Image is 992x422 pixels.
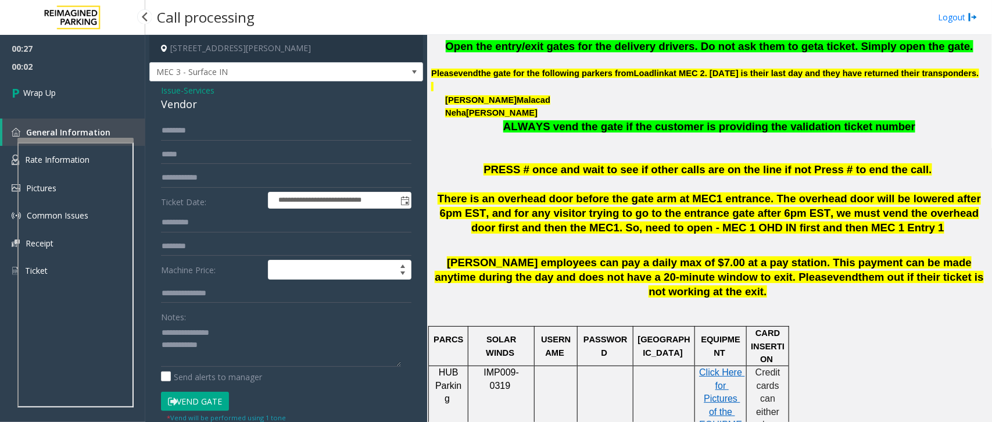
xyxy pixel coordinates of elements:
span: Malacad [517,95,550,105]
img: 'icon' [12,239,20,247]
h3: Call processing [151,3,260,31]
span: PRESS # once and wait to see if other calls are on the line if not Press # to end the call. [484,163,932,176]
div: Vendor [161,96,411,112]
img: logout [968,11,977,23]
span: Please [431,69,458,78]
span: Toggle popup [398,192,411,209]
span: - [181,85,214,96]
span: Open the entry/exit gates for the delivery drivers. Do not ask them to get [446,40,818,52]
span: Increase value [395,260,411,270]
span: EQUIPMENT [701,335,741,357]
span: Decrease value [395,270,411,279]
span: USERNAME [541,335,571,357]
small: Vend will be performed using 1 tone [167,413,286,422]
span: Neha [445,108,466,117]
span: . [764,285,767,298]
span: them out if their ticket is not working at the exit [649,271,983,298]
span: [PERSON_NAME] [466,108,538,118]
span: vend [833,271,859,284]
span: CARD INSERTION [751,328,785,364]
span: Services [184,84,214,96]
a: General Information [2,119,145,146]
label: Machine Price: [158,260,265,280]
img: 'icon' [12,128,20,137]
span: PASSWORD [583,335,628,357]
span: a ticket. Simply open the gate. [818,40,973,52]
span: vend [459,69,478,78]
span: IMP009-0319 [484,367,519,390]
span: [PERSON_NAME] [445,95,517,105]
img: 'icon' [12,266,19,276]
label: Ticket Date: [158,192,265,209]
span: Loadlink [634,69,669,78]
span: PARCS [434,335,463,344]
button: Vend Gate [161,392,229,412]
span: ALWAYS vend the gate if the customer is providing the validation ticket number [503,120,915,133]
span: There is an overhead door before the gate arm at MEC1 entrance. The overhead door will be lowered... [438,192,981,234]
span: HUB Parking [435,367,461,403]
span: General Information [26,127,110,138]
span: the gate for the following parkers from [478,69,634,78]
span: Issue [161,84,181,96]
span: MEC 3 - Surface IN [150,63,368,81]
img: 'icon' [12,211,21,220]
img: 'icon' [12,155,19,165]
a: Logout [938,11,977,23]
span: Wrap Up [23,87,56,99]
span: [PERSON_NAME] employees can pay a daily max of $7.00 at a pay station. This payment can be made a... [435,256,972,283]
span: [GEOGRAPHIC_DATA] [638,335,690,357]
span: SOLAR WINDS [486,335,518,357]
h4: [STREET_ADDRESS][PERSON_NAME] [149,35,423,62]
span: at MEC 2. [DATE] is their last day and they have returned their transponders. [669,69,979,78]
img: 'icon' [12,184,20,192]
label: Send alerts to manager [161,371,262,383]
label: Notes: [161,307,186,323]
